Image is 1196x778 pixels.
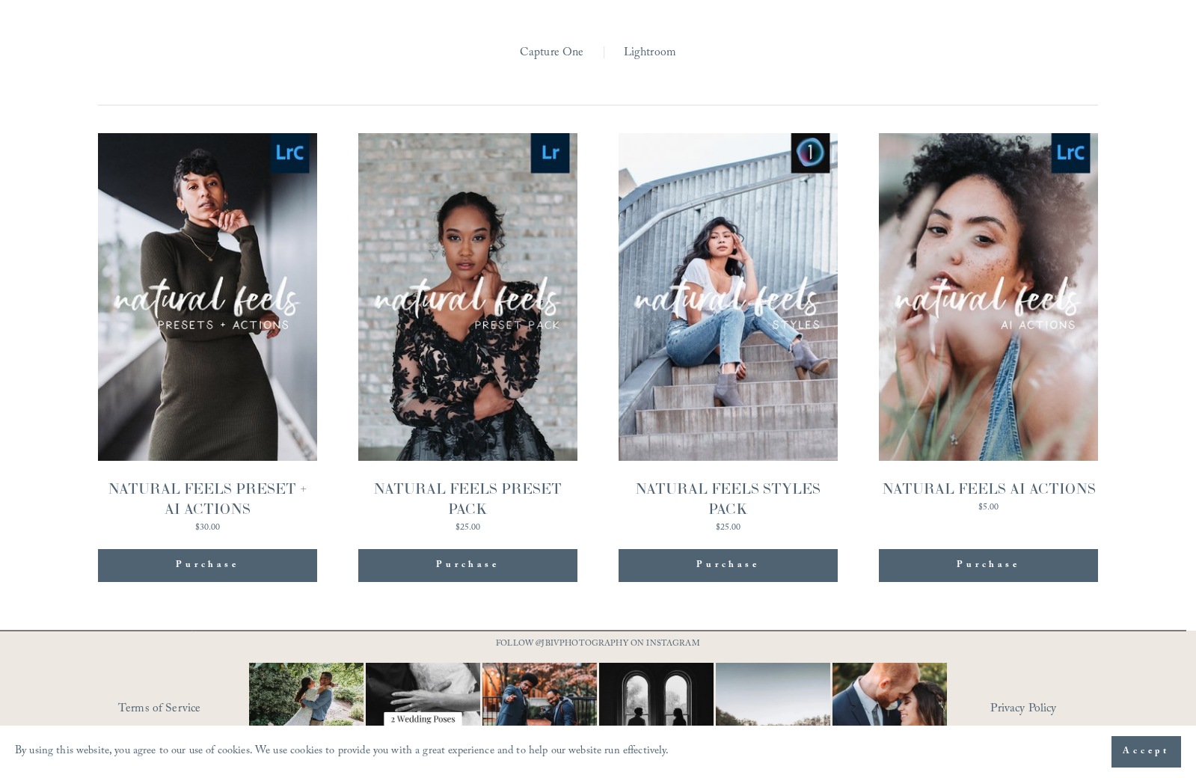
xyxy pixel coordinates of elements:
div: NATURAL FEELS PRESET + AI ACTIONS [98,479,316,519]
img: Let&rsquo;s talk about poses for your wedding day! It doesn&rsquo;t have to be complicated, somet... [337,663,509,777]
div: Purchase [176,558,239,573]
button: Accept [1111,736,1181,768]
div: $30.00 [98,524,316,533]
div: Purchase [957,558,1019,573]
p: By using this website, you agree to our use of cookies. We use cookies to provide you with a grea... [15,741,669,763]
div: Purchase [436,558,499,573]
a: Privacy Policy [990,698,1121,721]
a: Lightroom [624,42,676,65]
div: Purchase [358,549,577,582]
div: Purchase [619,549,837,582]
div: $5.00 [879,503,1097,512]
p: FOLLOW @JBIVPHOTOGRAPHY ON INSTAGRAM [467,637,729,653]
a: NATURAL FEELS PRESET + AI ACTIONS [98,133,316,533]
img: You just need the right photographer that matches your vibe 📷🎉 #RaleighWeddingPhotographer [463,663,616,777]
div: NATURAL FEELS PRESET PACK [358,479,577,519]
a: NATURAL FEELS STYLES PACK [619,133,837,533]
div: $25.00 [619,524,837,533]
div: NATURAL FEELS STYLES PACK [619,479,837,519]
a: NATURAL FEELS PRESET PACK [358,133,577,533]
a: NATURAL FEELS AI ACTIONS [879,133,1097,533]
span: Accept [1123,744,1170,759]
img: Black &amp; White appreciation post. 😍😍 ⠀⠀⠀⠀⠀⠀⠀⠀⠀ I don&rsquo;t care what anyone says black and w... [580,663,732,777]
div: Purchase [696,558,759,573]
span: | [602,42,606,65]
div: Purchase [98,549,316,582]
div: $25.00 [358,524,577,533]
img: Two #WideShotWednesdays Two totally different vibes. Which side are you&mdash;are you into that b... [687,663,859,777]
img: A lot of couples get nervous in front of the camera and that&rsquo;s completely normal. You&rsquo... [804,663,976,777]
div: Purchase [879,549,1097,582]
a: Terms of Service [118,698,292,721]
div: NATURAL FEELS AI ACTIONS [879,479,1097,499]
a: Capture One [520,42,584,65]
